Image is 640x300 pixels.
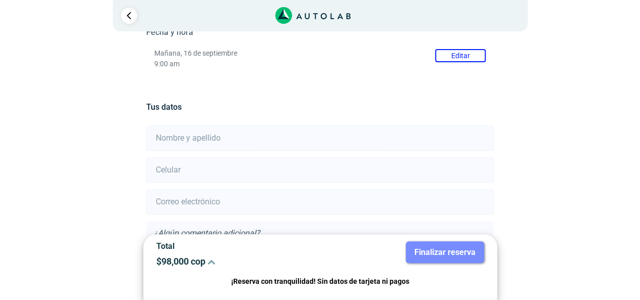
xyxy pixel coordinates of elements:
button: Editar [435,49,486,62]
h5: Tus datos [146,102,494,112]
a: Ir al paso anterior [121,8,137,24]
p: Total [156,241,313,251]
p: Mañana, 16 de septiembre [154,49,486,58]
p: $ 98,000 cop [156,256,313,267]
input: Correo electrónico [146,189,494,215]
input: Nombre y apellido [146,125,494,151]
p: 9:00 am [154,60,486,68]
h5: Fecha y hora [146,27,494,37]
a: Link al sitio de autolab [275,10,351,20]
input: Celular [146,157,494,183]
p: ¡Reserva con tranquilidad! Sin datos de tarjeta ni pagos [156,276,484,287]
button: Finalizar reserva [406,241,484,263]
